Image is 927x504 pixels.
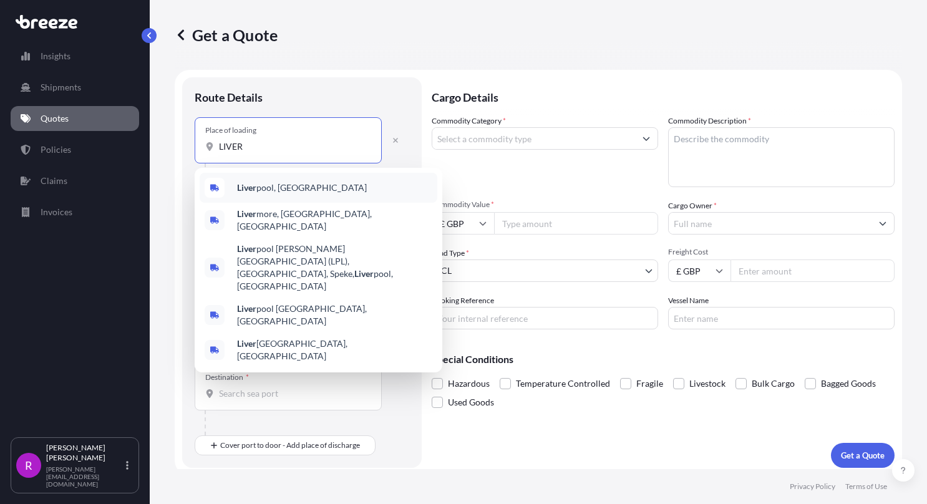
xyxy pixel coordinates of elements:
button: Show suggestions [635,127,658,150]
b: Liver [237,303,256,314]
p: Cargo Details [432,77,895,115]
p: [PERSON_NAME][EMAIL_ADDRESS][DOMAIN_NAME] [46,465,124,488]
span: Livestock [689,374,726,393]
span: Commodity Value [432,200,658,210]
span: Cover port to door - Add place of discharge [220,439,360,452]
input: Place of loading [219,140,366,153]
span: pool [PERSON_NAME][GEOGRAPHIC_DATA] (LPL), [GEOGRAPHIC_DATA], Speke, pool, [GEOGRAPHIC_DATA] [237,243,432,293]
label: Vessel Name [668,294,709,307]
input: Full name [669,212,871,235]
p: Invoices [41,206,72,218]
span: Hazardous [448,374,490,393]
input: Select a commodity type [432,127,635,150]
span: LCL [437,264,452,277]
p: Terms of Use [845,482,887,492]
p: Claims [41,175,67,187]
span: Bulk Cargo [752,374,795,393]
p: Get a Quote [175,25,278,45]
b: Liver [237,338,256,349]
b: Liver [237,182,256,193]
p: Special Conditions [432,354,895,364]
input: Enter amount [730,259,895,282]
div: Place of loading [205,125,256,135]
p: Shipments [41,81,81,94]
span: Load Type [432,247,469,259]
label: Cargo Owner [668,200,717,212]
span: more, [GEOGRAPHIC_DATA], [GEOGRAPHIC_DATA] [237,208,432,233]
button: Show suggestions [871,212,894,235]
span: Fragile [636,374,663,393]
span: Freight Cost [668,247,895,257]
span: R [25,459,32,472]
label: Commodity Description [668,115,751,127]
input: Your internal reference [432,307,658,329]
span: [GEOGRAPHIC_DATA], [GEOGRAPHIC_DATA] [237,337,432,362]
p: Quotes [41,112,69,125]
div: Destination [205,372,249,382]
b: Liver [354,268,374,279]
p: Route Details [195,90,263,105]
span: Temperature Controlled [516,374,610,393]
input: Enter name [668,307,895,329]
p: Policies [41,143,71,156]
span: Bagged Goods [821,374,876,393]
input: Type amount [494,212,658,235]
label: Booking Reference [432,294,494,307]
span: pool, [GEOGRAPHIC_DATA] [237,182,367,194]
p: Get a Quote [841,449,885,462]
span: pool [GEOGRAPHIC_DATA], [GEOGRAPHIC_DATA] [237,303,432,327]
input: Destination [219,387,366,400]
p: Privacy Policy [790,482,835,492]
div: Show suggestions [195,168,442,372]
p: Insights [41,50,70,62]
p: [PERSON_NAME] [PERSON_NAME] [46,443,124,463]
b: Liver [237,243,256,254]
span: Used Goods [448,393,494,412]
b: Liver [237,208,256,219]
label: Commodity Category [432,115,506,127]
